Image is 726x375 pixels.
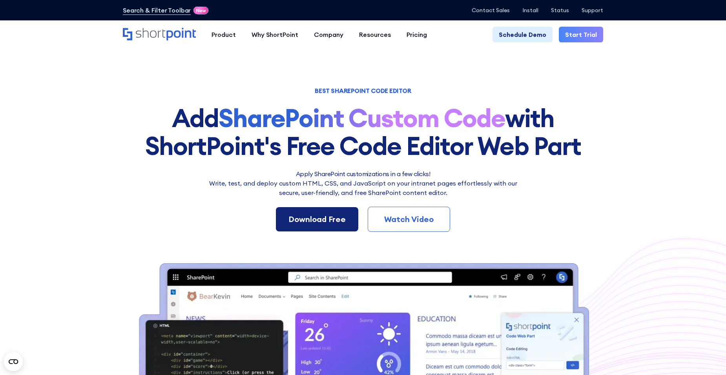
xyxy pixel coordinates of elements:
[359,30,391,39] div: Resources
[687,337,726,375] iframe: Chat Widget
[204,27,244,42] a: Product
[381,213,437,225] div: Watch Video
[472,7,510,13] a: Contact Sales
[219,102,505,134] strong: SharePoint Custom Code
[582,7,603,13] a: Support
[407,30,427,39] div: Pricing
[123,88,603,93] h1: BEST SHAREPOINT CODE EDITOR
[252,30,298,39] div: Why ShortPoint
[306,27,351,42] a: Company
[123,104,603,160] h1: Add with ShortPoint's Free Code Editor Web Part
[493,27,553,42] a: Schedule Demo
[123,28,196,41] a: Home
[204,169,522,178] h2: Apply SharePoint customizations in a few clicks!
[204,178,522,197] p: Write, test, and deploy custom HTML, CSS, and JavaScript on your intranet pages effortlessly wi﻿t...
[522,7,538,13] a: Install
[351,27,399,42] a: Resources
[288,213,346,225] div: Download Free
[276,207,358,231] a: Download Free
[551,7,569,13] a: Status
[123,5,191,15] a: Search & Filter Toolbar
[244,27,306,42] a: Why ShortPoint
[399,27,435,42] a: Pricing
[4,352,23,371] button: Open CMP widget
[368,207,450,232] a: Watch Video
[559,27,603,42] a: Start Trial
[314,30,343,39] div: Company
[212,30,236,39] div: Product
